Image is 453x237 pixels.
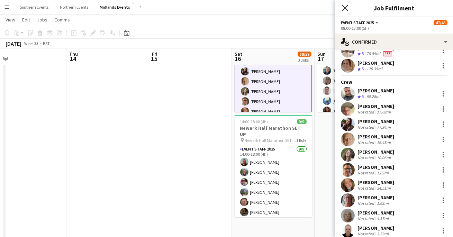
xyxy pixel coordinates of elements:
div: [PERSON_NAME] [357,194,394,201]
span: 16 [234,55,242,63]
div: 3 Jobs [298,57,311,63]
div: 4.57mi [375,216,390,221]
div: [PERSON_NAME] [357,149,394,155]
a: Jobs [34,15,50,24]
div: 1.63mi [375,201,390,206]
div: [PERSON_NAME] [357,225,394,231]
div: BST [43,41,50,46]
div: Confirmed [335,34,453,50]
a: Comms [52,15,73,24]
div: 16.45mi [375,140,392,145]
div: [PERSON_NAME] [357,210,394,216]
span: 9/9 [297,119,307,124]
div: 17.08mi [375,109,392,115]
div: [PERSON_NAME] [357,103,394,109]
div: [PERSON_NAME] [357,60,394,66]
span: Fee [383,51,392,56]
button: Southern Events [14,0,54,14]
span: 5 [362,94,364,99]
span: 14:00-18:00 (4h) [240,119,268,124]
div: [PERSON_NAME] [357,134,394,140]
span: 1 Role [297,138,307,143]
div: [DATE] [6,40,21,47]
span: Newark Half Marathon SET UP [245,138,297,143]
span: 47/48 [434,20,447,25]
div: Crew [335,79,453,85]
div: Not rated [357,125,375,130]
span: Fri [152,51,157,57]
a: Edit [19,15,33,24]
div: Not rated [357,201,375,206]
span: 14 [68,55,78,63]
span: Sun [317,51,326,57]
div: 3.39mi [375,231,390,236]
div: 77.94mi [375,125,392,130]
a: View [3,15,18,24]
span: View [6,17,15,23]
span: 5 [362,51,364,56]
div: 126.35mi [365,66,384,72]
span: 58/59 [298,52,311,57]
h3: Job Fulfilment [335,3,453,12]
div: Not rated [357,231,375,236]
div: Crew has different fees then in role [382,51,393,57]
div: 34.51mi [375,185,392,191]
span: Sat [235,51,242,57]
div: Not rated [357,155,375,160]
button: Northern Events [54,0,94,14]
span: Week 33 [23,41,40,46]
span: Jobs [37,17,47,23]
span: Event Staff 2025 [341,20,374,25]
span: 15 [151,55,157,63]
h3: Newark Half Marathon SET UP [235,125,312,137]
div: Not rated [357,109,375,115]
div: 08:00-13:00 (5h) [341,26,447,31]
div: 1.82mi [375,170,390,175]
span: Edit [22,17,30,23]
div: [PERSON_NAME] [357,88,394,94]
div: 10.06mi [375,155,392,160]
div: [PERSON_NAME] [357,118,394,125]
div: Not rated [357,170,375,175]
div: Not rated [357,216,375,221]
div: Not rated [357,140,375,145]
app-job-card: 14:00-18:00 (4h)9/9Newark Half Marathon SET UP Newark Half Marathon SET UP1 RoleEvent Staff 20259... [235,115,312,217]
div: [PERSON_NAME] [357,164,394,170]
div: 76.84mi [365,51,382,57]
div: [PERSON_NAME] [357,179,394,185]
button: Midlands Events [94,0,136,14]
span: 5 [362,66,364,71]
div: 80.28mi [365,94,382,100]
span: Comms [54,17,70,23]
div: Not rated [357,185,375,191]
button: Event Staff 2025 [341,20,380,25]
span: 17 [316,55,326,63]
span: Thu [69,51,78,57]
